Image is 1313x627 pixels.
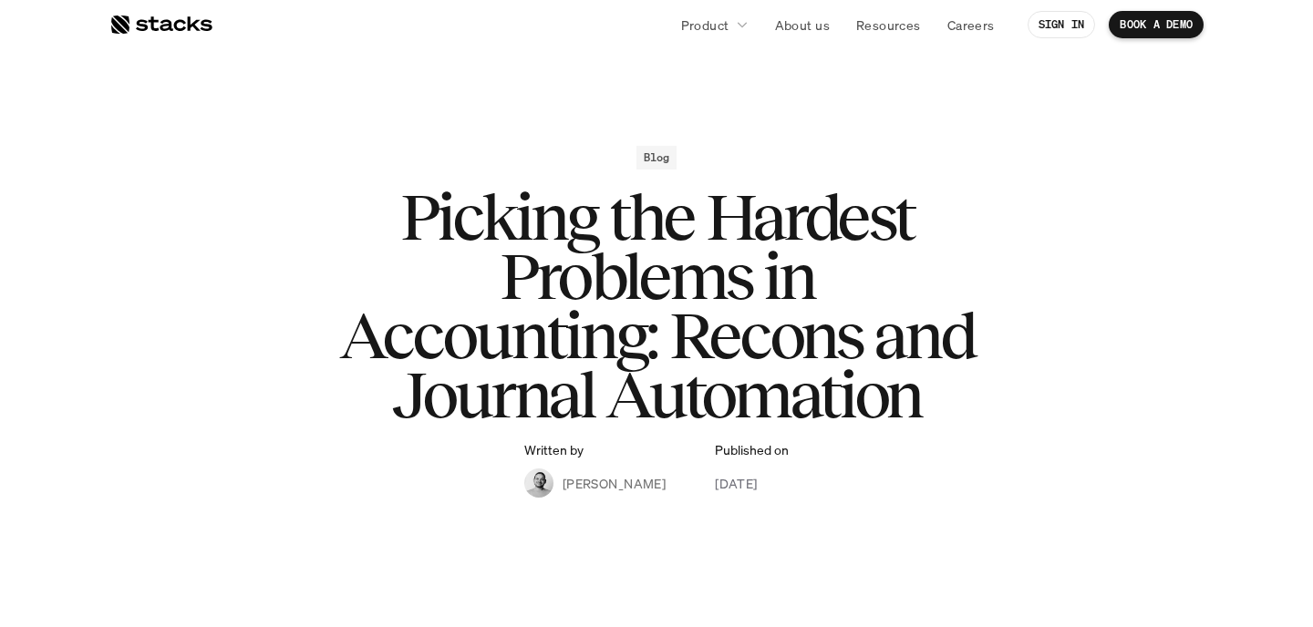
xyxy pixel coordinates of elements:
[292,188,1021,424] h1: Picking the Hardest Problems in Accounting: Recons and Journal Automation
[936,8,1006,41] a: Careers
[1028,11,1096,38] a: SIGN IN
[845,8,932,41] a: Resources
[856,15,921,35] p: Resources
[524,443,584,458] p: Written by
[715,443,789,458] p: Published on
[644,151,670,164] h2: Blog
[1109,11,1204,38] a: BOOK A DEMO
[715,474,758,493] p: [DATE]
[947,15,995,35] p: Careers
[775,15,830,35] p: About us
[563,474,666,493] p: [PERSON_NAME]
[681,15,729,35] p: Product
[1120,18,1193,31] p: BOOK A DEMO
[764,8,841,41] a: About us
[1039,18,1085,31] p: SIGN IN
